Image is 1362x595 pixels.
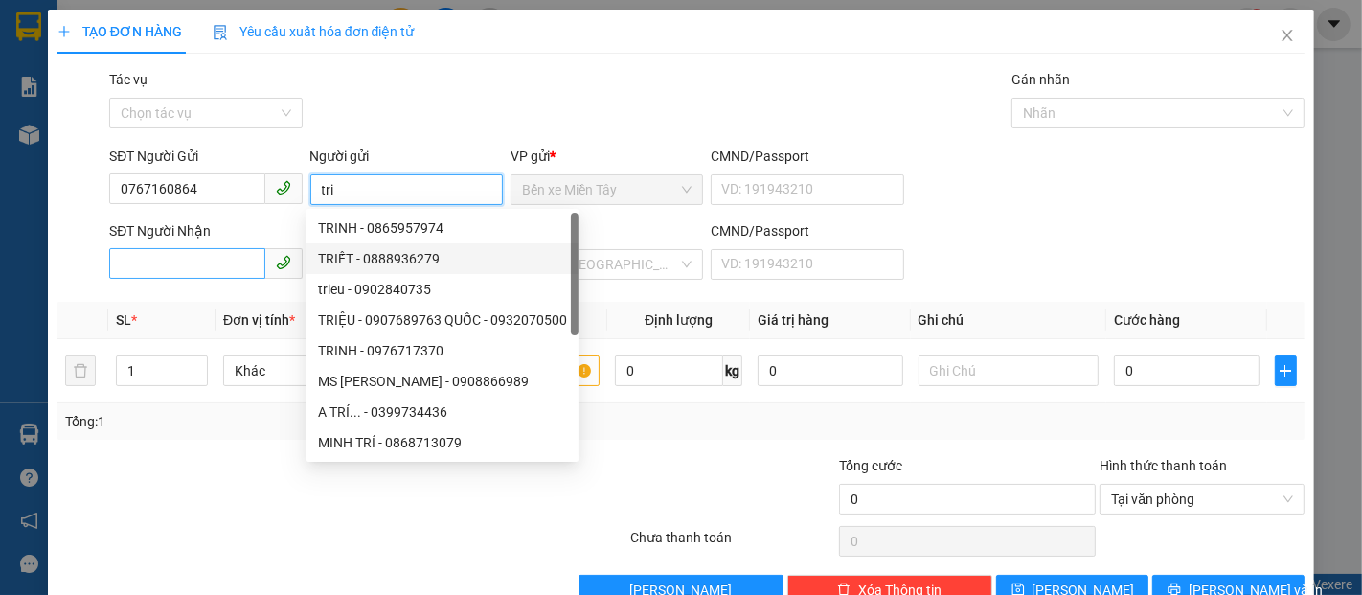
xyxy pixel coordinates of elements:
th: Ghi chú [911,302,1107,339]
div: CMND/Passport [711,220,903,241]
div: TRINH - 0865957974 [318,217,567,239]
span: Định lượng [645,312,713,328]
span: phone [276,255,291,270]
div: SĐT Người Gửi [109,146,302,167]
div: Chưa thanh toán [629,527,838,561]
button: delete [65,355,96,386]
div: Tổng: 1 [65,411,527,432]
div: MS [PERSON_NAME] - 0908866989 [318,371,567,392]
label: Hình thức thanh toán [1100,458,1227,473]
button: plus [1275,355,1298,386]
input: 0 [758,355,902,386]
div: MINH TRÍ - 0868713079 [306,427,579,458]
div: TRINH - 0976717370 [306,335,579,366]
span: phone [276,180,291,195]
span: Cước hàng [1114,312,1180,328]
span: Tổng cước [839,458,902,473]
div: TRINH - 0976717370 [318,340,567,361]
div: A TRÍ... - 0399734436 [318,401,567,423]
div: MS TRINH - 0908866989 [306,366,579,397]
span: Tại văn phòng [1111,485,1293,514]
div: CMND/Passport [711,146,903,167]
span: Giá trị hàng [758,312,829,328]
div: A TRÍ... - 0399734436 [306,397,579,427]
span: Bến xe Miền Tây [522,175,692,204]
span: plus [57,25,71,38]
span: Yêu cầu xuất hóa đơn điện tử [213,24,415,39]
span: plus [1276,363,1297,378]
div: SĐT Người Nhận [109,220,302,241]
div: Người gửi [310,146,503,167]
label: Gán nhãn [1011,72,1070,87]
span: SL [116,312,131,328]
div: MINH TRÍ - 0868713079 [318,432,567,453]
div: trieu - 0902840735 [306,274,579,305]
span: close [1280,28,1295,43]
span: TẠO ĐƠN HÀNG [57,24,182,39]
div: TRIẾT - 0888936279 [306,243,579,274]
div: VP gửi [511,146,703,167]
span: Khác [235,356,393,385]
button: Close [1260,10,1314,63]
label: Tác vụ [109,72,148,87]
img: icon [213,25,228,40]
div: TRINH - 0865957974 [306,213,579,243]
div: TRIỆU - 0907689763 QUỐC - 0932070500 [318,309,567,331]
span: Đơn vị tính [223,312,295,328]
div: TRIỆU - 0907689763 QUỐC - 0932070500 [306,305,579,335]
input: Ghi Chú [919,355,1100,386]
div: TRIẾT - 0888936279 [318,248,567,269]
span: kg [723,355,742,386]
div: trieu - 0902840735 [318,279,567,300]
